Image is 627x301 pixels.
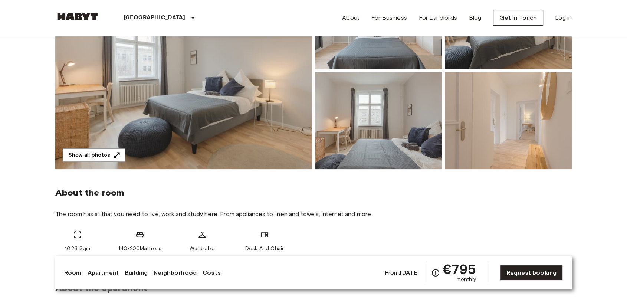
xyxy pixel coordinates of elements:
span: monthly [457,276,476,283]
a: Building [125,268,148,277]
a: About [342,13,360,22]
a: Neighborhood [154,268,197,277]
button: Show all photos [63,148,125,162]
svg: Check cost overview for full price breakdown. Please note that discounts apply to new joiners onl... [431,268,440,277]
a: Get in Touch [493,10,543,26]
a: Room [64,268,82,277]
span: 140x200Mattress [118,245,161,252]
span: €795 [443,262,476,276]
span: Desk And Chair [245,245,284,252]
span: Wardrobe [190,245,214,252]
a: For Landlords [419,13,457,22]
span: The room has all that you need to live, work and study here. From appliances to linen and towels,... [55,210,572,218]
a: For Business [371,13,407,22]
span: From: [384,269,419,277]
a: Log in [555,13,572,22]
a: Request booking [500,265,563,281]
span: 16.26 Sqm [65,245,90,252]
a: Blog [469,13,482,22]
span: About the room [55,187,572,198]
img: Picture of unit DE-01-078-004-02H [315,72,442,169]
a: Costs [203,268,221,277]
a: Apartment [88,268,119,277]
b: [DATE] [400,269,419,276]
img: Picture of unit DE-01-078-004-02H [445,72,572,169]
img: Habyt [55,13,100,20]
p: [GEOGRAPHIC_DATA] [124,13,186,22]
